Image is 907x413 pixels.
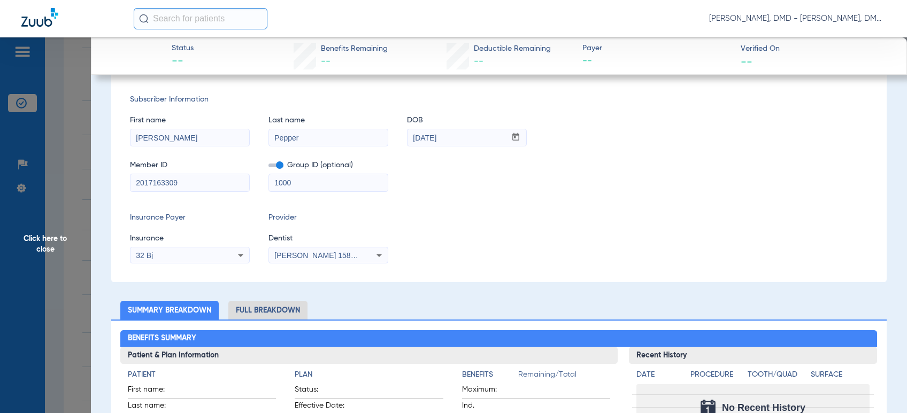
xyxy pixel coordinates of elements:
[130,212,250,223] span: Insurance Payer
[130,115,250,126] span: First name
[130,233,250,244] span: Insurance
[811,369,870,384] app-breakdown-title: Surface
[636,369,681,384] app-breakdown-title: Date
[709,13,886,24] span: [PERSON_NAME], DMD - [PERSON_NAME], DMD
[407,115,527,126] span: DOB
[268,160,388,171] span: Group ID (optional)
[505,129,526,146] button: Open calendar
[128,369,276,380] h4: Patient
[811,369,870,380] h4: Surface
[462,384,514,399] span: Maximum:
[748,369,807,384] app-breakdown-title: Tooth/Quad
[474,43,551,54] span: Deductible Remaining
[120,347,617,364] h3: Patient & Plan Information
[136,251,153,260] span: 32 Bj
[295,369,443,380] h4: Plan
[722,402,805,413] span: No Recent History
[321,43,388,54] span: Benefits Remaining
[321,57,330,66] span: --
[21,8,58,27] img: Zuub Logo
[629,347,878,364] h3: Recent History
[462,369,518,384] app-breakdown-title: Benefits
[474,57,483,66] span: --
[128,384,180,399] span: First name:
[268,212,388,223] span: Provider
[741,56,752,67] span: --
[172,43,194,54] span: Status
[462,369,518,380] h4: Benefits
[268,233,388,244] span: Dentist
[172,54,194,69] span: --
[120,301,219,320] li: Summary Breakdown
[268,115,388,126] span: Last name
[274,251,380,260] span: [PERSON_NAME] 1588827992
[134,8,267,29] input: Search for patients
[854,362,907,413] iframe: Chat Widget
[582,54,731,68] span: --
[130,94,868,105] span: Subscriber Information
[518,369,610,384] span: Remaining/Total
[741,43,889,54] span: Verified On
[130,160,250,171] span: Member ID
[139,14,149,24] img: Search Icon
[690,369,744,384] app-breakdown-title: Procedure
[636,369,681,380] h4: Date
[120,330,877,347] h2: Benefits Summary
[582,43,731,54] span: Payer
[690,369,744,380] h4: Procedure
[228,301,308,320] li: Full Breakdown
[748,369,807,380] h4: Tooth/Quad
[295,384,347,399] span: Status:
